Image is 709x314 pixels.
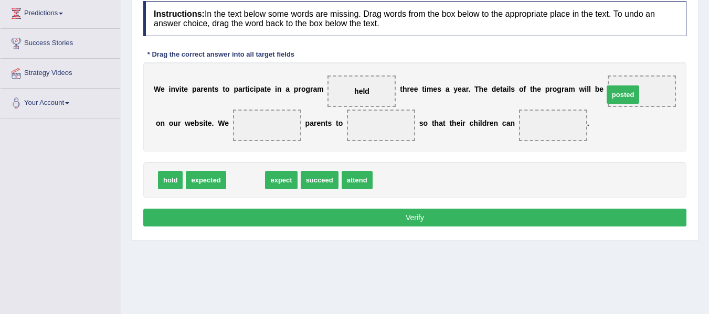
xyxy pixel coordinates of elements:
[511,85,515,93] b: s
[191,119,195,127] b: e
[608,75,676,107] span: Drop target
[524,85,526,93] b: f
[437,85,441,93] b: s
[482,119,487,127] b: d
[233,110,301,141] span: Drop target
[208,119,212,127] b: e
[1,89,120,115] a: Your Account
[342,171,373,189] span: attend
[458,85,462,93] b: e
[439,119,443,127] b: a
[403,85,407,93] b: h
[557,85,562,93] b: g
[425,85,427,93] b: i
[143,1,686,36] h4: In the text below some words are missing. Drag words from the box below to the appropriate place ...
[483,85,488,93] b: e
[256,85,260,93] b: p
[549,85,552,93] b: r
[564,85,568,93] b: a
[327,75,396,107] span: Drop target
[470,119,474,127] b: c
[294,85,299,93] b: p
[154,85,161,93] b: W
[486,119,489,127] b: r
[1,59,120,85] a: Strategy Videos
[452,119,457,127] b: h
[238,85,242,93] b: a
[204,85,208,93] b: e
[199,119,203,127] b: s
[195,119,199,127] b: b
[225,85,230,93] b: o
[432,119,435,127] b: t
[480,119,482,127] b: l
[509,85,511,93] b: l
[585,85,587,93] b: i
[545,85,550,93] b: p
[496,85,500,93] b: e
[313,85,317,93] b: a
[502,119,506,127] b: c
[553,85,557,93] b: o
[301,85,306,93] b: o
[537,85,541,93] b: e
[215,85,219,93] b: s
[242,85,245,93] b: r
[433,85,437,93] b: e
[250,85,254,93] b: c
[186,171,226,189] span: expected
[267,85,271,93] b: e
[607,85,640,104] span: posted
[212,85,215,93] b: t
[161,85,165,93] b: e
[473,119,478,127] b: h
[530,85,533,93] b: t
[599,85,604,93] b: e
[595,85,600,93] b: b
[414,85,418,93] b: e
[265,171,297,189] span: expect
[490,119,494,127] b: e
[205,119,208,127] b: t
[169,85,171,93] b: i
[169,119,174,127] b: o
[171,85,175,93] b: n
[347,110,415,141] span: Drop target
[587,85,589,93] b: l
[185,119,191,127] b: w
[248,85,250,93] b: i
[435,119,439,127] b: h
[479,85,484,93] b: h
[500,85,503,93] b: t
[494,119,499,127] b: n
[419,119,424,127] b: s
[260,85,264,93] b: a
[510,119,515,127] b: n
[197,85,201,93] b: a
[223,85,225,93] b: t
[503,85,507,93] b: a
[321,119,325,127] b: n
[178,119,181,127] b: r
[143,49,299,59] div: * Drag the correct answer into all target fields
[143,209,686,226] button: Verify
[160,119,165,127] b: n
[400,85,403,93] b: t
[154,9,205,18] b: Instructions:
[562,85,564,93] b: r
[589,85,591,93] b: l
[317,85,323,93] b: m
[158,171,183,189] span: hold
[478,119,480,127] b: i
[424,119,428,127] b: o
[182,85,184,93] b: t
[1,29,120,55] a: Success Stories
[462,119,465,127] b: r
[460,119,462,127] b: i
[327,119,332,127] b: s
[156,119,161,127] b: o
[298,85,301,93] b: r
[474,85,479,93] b: T
[338,119,343,127] b: o
[533,85,537,93] b: h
